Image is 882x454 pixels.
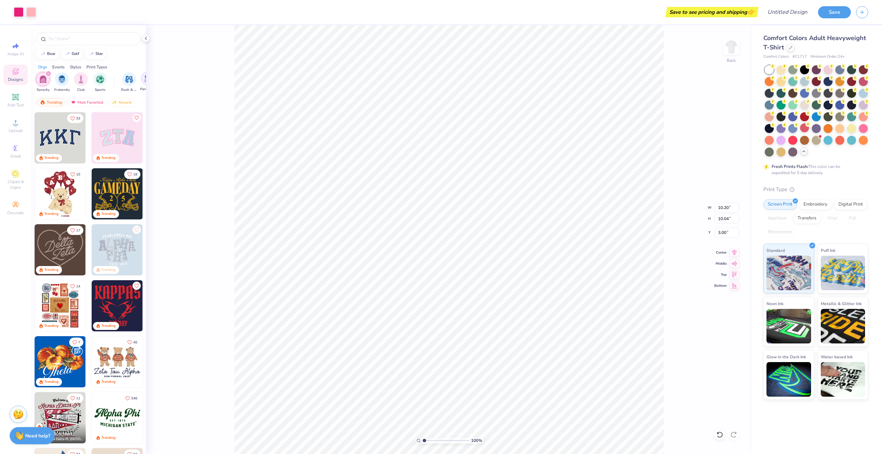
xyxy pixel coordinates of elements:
span: Neon Ink [766,300,783,307]
div: star [95,52,103,56]
div: Trending [44,155,58,161]
div: Trending [44,267,58,273]
span: Comfort Colors Adult Heavyweight T-Shirt [763,34,866,51]
span: 10 [76,173,80,176]
div: Back [727,57,736,64]
div: Trending [101,323,116,329]
span: Water based Ink [821,353,853,360]
div: Trending [101,379,116,385]
img: 3b9aba4f-e317-4aa7-a679-c95a879539bd [35,112,86,163]
img: Sorority Image [39,75,47,83]
img: 12710c6a-dcc0-49ce-8688-7fe8d5f96fe2 [35,224,86,275]
span: Bottom [714,283,727,288]
span: 7 [78,341,80,344]
img: Glow in the Dark Ink [766,362,811,397]
div: Styles [70,64,81,70]
img: Newest.gif [112,100,117,105]
div: Transfers [793,213,821,224]
button: Like [67,114,83,123]
img: b0e5e834-c177-467b-9309-b33acdc40f03 [85,280,137,331]
div: Applique [763,213,791,224]
img: 5a4b4175-9e88-49c8-8a23-26d96782ddc6 [92,224,143,275]
span: Standard [766,247,785,254]
button: bear [36,49,58,59]
button: filter button [140,72,156,93]
div: This color can be expedited for 5 day delivery. [772,163,857,176]
span: 33 [76,117,80,120]
img: Rush & Bid Image [125,75,133,83]
img: e9359b61-4979-43b2-b67e-bebd332b6cfa [143,392,194,443]
img: Back [724,40,738,54]
span: 👉 [747,8,755,16]
div: Newest [109,98,135,106]
div: Orgs [38,64,47,70]
span: Top [714,272,727,277]
button: star [85,49,106,59]
span: # C1717 [792,54,807,60]
span: 17 [76,229,80,232]
span: 346 [131,397,137,400]
div: Events [52,64,65,70]
button: Like [67,282,83,291]
div: filter for Sorority [36,72,50,93]
img: 99edcb88-b669-4548-8e21-b6703597cff9 [85,392,137,443]
img: a3be6b59-b000-4a72-aad0-0c575b892a6b [92,336,143,387]
img: 2b704b5a-84f6-4980-8295-53d958423ff9 [143,168,194,219]
img: edfb13fc-0e43-44eb-bea2-bf7fc0dd67f9 [85,112,137,163]
div: bear [47,52,55,56]
img: b8819b5f-dd70-42f8-b218-32dd770f7b03 [92,168,143,219]
button: Like [122,394,140,403]
div: filter for Rush & Bid [121,72,137,93]
span: Image AI [8,51,24,57]
img: Puff Ink [821,256,865,290]
img: 8659caeb-cee5-4a4c-bd29-52ea2f761d42 [35,336,86,387]
span: Upload [9,128,22,133]
strong: Need help? [25,433,50,439]
img: 26489e97-942d-434c-98d3-f0000c66074d [143,280,194,331]
img: Metallic & Glitter Ink [821,309,865,343]
div: Rhinestones [763,227,797,237]
img: a3f22b06-4ee5-423c-930f-667ff9442f68 [143,224,194,275]
div: Save to see pricing and shipping [667,7,757,17]
button: Save [818,6,851,18]
div: golf [72,52,79,56]
img: Parent's Weekend Image [144,75,152,83]
img: d12c9beb-9502-45c7-ae94-40b97fdd6040 [143,336,194,387]
button: filter button [36,72,50,93]
div: Vinyl [823,213,842,224]
div: Trending [44,379,58,385]
button: Like [67,170,83,179]
div: Screen Print [763,199,797,210]
button: filter button [93,72,107,93]
button: Like [132,114,141,122]
span: 18 [133,173,137,176]
input: Try "Alpha" [48,35,136,42]
span: Metallic & Glitter Ink [821,300,862,307]
button: Like [124,170,140,179]
button: Like [132,282,141,290]
span: Club [77,87,85,93]
img: trend_line.gif [89,52,94,56]
span: Decorate [7,210,24,216]
div: Embroidery [799,199,832,210]
div: filter for Parent's Weekend [140,72,156,92]
img: 5ee11766-d822-42f5-ad4e-763472bf8dcf [143,112,194,163]
span: Middle [714,261,727,266]
img: Sports Image [96,75,104,83]
span: Alpha Delta Pi, [GEOGRAPHIC_DATA][US_STATE] at [GEOGRAPHIC_DATA] [46,437,83,442]
img: trend_line.gif [65,52,70,56]
div: Foil [844,213,861,224]
div: Trending [101,211,116,217]
img: Standard [766,256,811,290]
button: Like [132,226,141,234]
span: Puff Ink [821,247,835,254]
span: 11 [76,397,80,400]
button: filter button [74,72,88,93]
strong: Fresh Prints Flash: [772,164,808,169]
img: 8e53ebf9-372a-43e2-8144-f469002dff18 [35,392,86,443]
img: 587403a7-0594-4a7f-b2bd-0ca67a3ff8dd [35,168,86,219]
button: golf [61,49,82,59]
img: e74243e0-e378-47aa-a400-bc6bcb25063a [85,168,137,219]
img: most_fav.gif [71,100,76,105]
img: trending.gif [40,100,45,105]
